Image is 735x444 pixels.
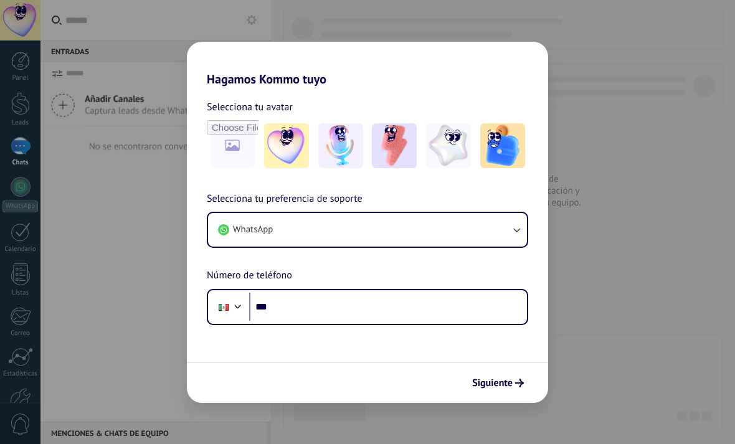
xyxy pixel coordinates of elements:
div: Mexico: + 52 [212,294,235,320]
img: -1.jpeg [264,123,309,168]
span: Siguiente [472,379,513,387]
img: -5.jpeg [480,123,525,168]
img: -2.jpeg [318,123,363,168]
h2: Hagamos Kommo tuyo [187,42,548,87]
img: -3.jpeg [372,123,417,168]
button: WhatsApp [208,213,527,247]
button: Siguiente [467,372,529,394]
span: WhatsApp [233,224,273,236]
span: Número de teléfono [207,268,292,284]
span: Selecciona tu avatar [207,99,293,115]
span: Selecciona tu preferencia de soporte [207,191,363,207]
img: -4.jpeg [426,123,471,168]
